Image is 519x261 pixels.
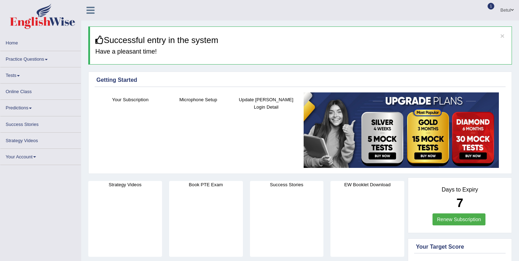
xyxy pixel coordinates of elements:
[416,243,504,251] div: Your Target Score
[0,133,81,146] a: Strategy Videos
[95,48,506,55] h4: Have a pleasant time!
[0,149,81,163] a: Your Account
[488,3,495,10] span: 1
[95,36,506,45] h3: Successful entry in the system
[169,181,243,188] h4: Book PTE Exam
[100,96,161,103] h4: Your Subscription
[250,181,324,188] h4: Success Stories
[236,96,297,111] h4: Update [PERSON_NAME] Login Detail
[304,92,499,168] img: small5.jpg
[88,181,162,188] h4: Strategy Videos
[500,32,505,40] button: ×
[0,67,81,81] a: Tests
[0,51,81,65] a: Practice Questions
[432,213,486,225] a: Renew Subscription
[0,100,81,114] a: Predictions
[0,35,81,49] a: Home
[330,181,404,188] h4: EW Booklet Download
[168,96,228,103] h4: Microphone Setup
[96,76,504,84] div: Getting Started
[0,116,81,130] a: Success Stories
[0,84,81,97] a: Online Class
[457,196,463,210] b: 7
[416,187,504,193] h4: Days to Expiry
